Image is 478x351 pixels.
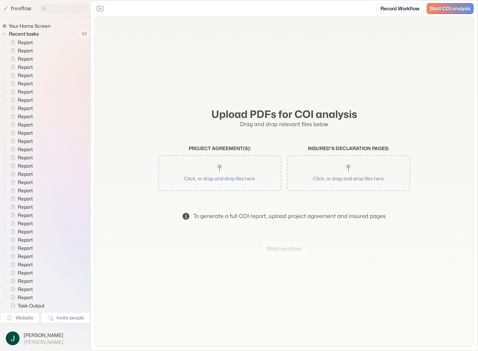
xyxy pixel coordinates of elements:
[5,137,36,145] a: Report
[2,23,53,29] a: Your Home Screen
[11,4,32,13] p: freeflow
[430,6,470,12] span: Start COI analysis
[16,204,35,210] span: Report
[5,121,36,129] a: Report
[5,269,36,277] a: Report
[167,175,273,182] p: Click, or drag-and-drop files here
[78,29,90,38] span: 33
[95,3,105,14] button: Close the sidebar
[5,112,36,121] a: Report
[16,39,35,46] span: Report
[5,178,36,186] a: Report
[5,80,36,88] a: Report
[5,96,36,104] a: Report
[24,339,84,345] span: [PERSON_NAME][EMAIL_ADDRESS]
[16,245,35,252] span: Report
[5,38,36,47] a: Report
[16,212,35,219] span: Report
[16,171,35,178] span: Report
[5,162,36,170] a: Report
[16,138,35,145] span: Report
[5,203,36,211] a: Report
[16,294,35,301] span: Report
[158,120,410,129] p: Drag and drop relevant files below
[16,72,35,79] span: Report
[16,253,35,260] span: Report
[5,261,36,269] a: Report
[24,332,84,339] span: [PERSON_NAME]
[5,154,36,162] a: Report
[6,331,20,345] img: profile
[16,228,35,235] span: Report
[16,179,35,186] span: Report
[16,302,47,309] span: Task Output
[5,302,47,310] a: Task Output
[296,175,401,182] p: Click, or drag-and-drop files here
[16,80,35,87] span: Report
[5,129,36,137] a: Report
[16,47,35,54] span: Report
[158,146,281,152] h2: Project agreement(s) :
[16,154,35,161] span: Report
[5,293,36,302] a: Report
[5,47,36,55] a: Report
[5,186,36,195] a: Report
[16,146,35,153] span: Report
[16,220,35,227] span: Report
[16,97,35,104] span: Report
[290,159,407,187] button: Click, or drag-and-drop files here
[16,121,35,128] span: Report
[16,64,35,71] span: Report
[5,63,36,71] a: Report
[16,130,35,136] span: Report
[16,56,35,62] span: Report
[8,23,52,29] span: Your Home Screen
[3,4,32,13] a: freeflow
[5,145,36,154] a: Report
[16,113,35,120] span: Report
[5,104,36,112] a: Report
[16,286,35,293] span: Report
[8,31,41,37] span: Recent tasks
[16,187,35,194] span: Report
[193,212,386,220] div: To generate a full COI report, upload project agreement and insured pages
[4,330,86,347] button: [PERSON_NAME][PERSON_NAME][EMAIL_ADDRESS]
[5,170,36,178] a: Report
[5,252,36,261] a: Report
[376,3,424,14] a: Record Workflow
[5,277,36,285] a: Report
[16,105,35,112] span: Report
[261,242,307,255] button: Start analysis
[16,261,35,268] span: Report
[162,159,278,187] button: Click, or drag-and-drop files here
[5,71,36,80] a: Report
[5,244,36,252] a: Report
[16,88,35,95] span: Report
[41,312,90,323] button: Invite people
[16,195,35,202] span: Report
[5,55,36,63] a: Report
[16,237,35,243] span: Report
[16,269,35,276] span: Report
[5,211,36,219] a: Report
[16,162,35,169] span: Report
[287,146,410,152] h2: Insured's declaration pages :
[5,219,36,228] a: Report
[2,30,41,38] button: Recent tasks
[158,108,410,120] h2: Upload PDFs for COI analysis
[5,195,36,203] a: Report
[5,236,36,244] a: Report
[427,3,474,14] a: Start COI analysis
[5,88,36,96] a: Report
[5,285,36,293] a: Report
[16,278,35,285] span: Report
[5,228,36,236] a: Report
